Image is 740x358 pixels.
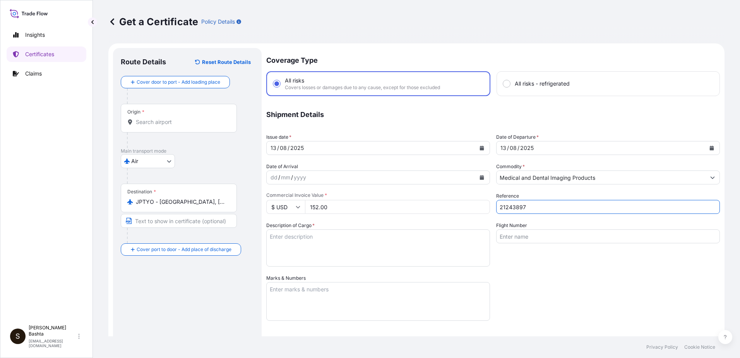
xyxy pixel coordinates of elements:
[127,189,156,195] div: Destination
[137,78,220,86] span: Cover door to port - Add loading place
[127,109,144,115] div: Origin
[280,173,291,182] div: month,
[121,243,241,256] button: Cover port to door - Add place of discharge
[266,222,315,229] label: Description of Cargo
[497,170,706,184] input: Type to search commodity
[266,274,306,282] label: Marks & Numbers
[305,200,490,214] input: Enter amount
[131,157,138,165] span: Air
[121,154,175,168] button: Select transport
[517,143,519,153] div: /
[266,48,720,71] p: Coverage Type
[201,18,235,26] p: Policy Details
[7,27,86,43] a: Insights
[266,192,490,198] span: Commercial Invoice Value
[266,163,298,170] span: Date of Arrival
[496,222,527,229] label: Flight Number
[15,332,20,340] span: S
[503,80,510,87] input: All risks - refrigerated
[519,143,534,153] div: year,
[476,171,488,184] button: Calendar
[291,173,293,182] div: /
[277,143,279,153] div: /
[279,143,288,153] div: month,
[270,173,278,182] div: day,
[646,344,678,350] a: Privacy Policy
[706,142,718,154] button: Calendar
[121,148,254,154] p: Main transport mode
[706,170,719,184] button: Show suggestions
[509,143,517,153] div: month,
[136,118,227,126] input: Origin
[270,143,277,153] div: day,
[496,200,720,214] input: Enter booking reference
[136,198,227,206] input: Destination
[121,214,237,228] input: Text to appear on certificate
[25,50,54,58] p: Certificates
[500,143,507,153] div: day,
[191,56,254,68] button: Reset Route Details
[288,143,289,153] div: /
[266,104,720,126] p: Shipment Details
[496,192,519,200] label: Reference
[496,229,720,243] input: Enter name
[202,58,251,66] p: Reset Route Details
[7,66,86,81] a: Claims
[278,173,280,182] div: /
[273,80,280,87] input: All risksCovers losses or damages due to any cause, except for those excluded
[289,143,305,153] div: year,
[476,142,488,154] button: Calendar
[293,173,307,182] div: year,
[121,57,166,67] p: Route Details
[25,70,42,77] p: Claims
[496,163,525,170] label: Commodity
[137,246,231,253] span: Cover port to door - Add place of discharge
[7,46,86,62] a: Certificates
[29,339,77,348] p: [EMAIL_ADDRESS][DOMAIN_NAME]
[121,76,230,88] button: Cover door to port - Add loading place
[684,344,715,350] a: Cookie Notice
[266,133,291,141] span: Issue date
[108,15,198,28] p: Get a Certificate
[515,80,570,88] span: All risks - refrigerated
[496,133,539,141] span: Date of Departure
[507,143,509,153] div: /
[25,31,45,39] p: Insights
[29,325,77,337] p: [PERSON_NAME] Bashta
[285,84,440,91] span: Covers losses or damages due to any cause, except for those excluded
[285,77,304,84] span: All risks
